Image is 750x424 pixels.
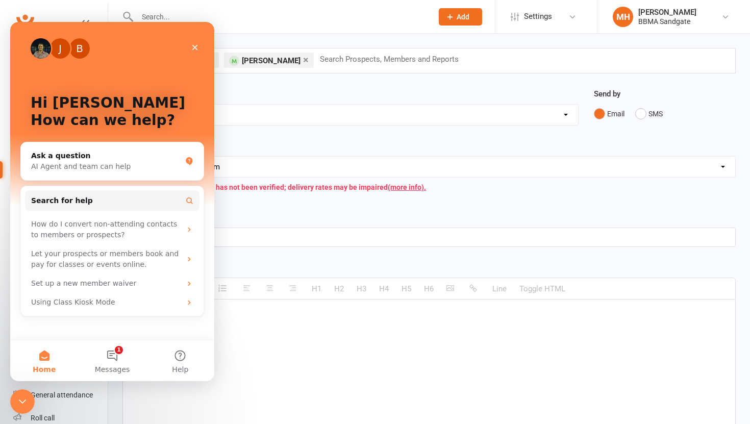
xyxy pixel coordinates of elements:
[136,318,204,359] button: Help
[303,52,309,68] a: ×
[85,344,120,351] span: Messages
[21,173,83,184] span: Search for help
[20,90,184,107] p: How can we help?
[242,56,301,65] span: [PERSON_NAME]
[15,252,189,271] div: Set up a new member waiver
[31,391,93,399] div: General attendance
[176,16,194,35] div: Close
[13,384,108,407] a: General attendance kiosk mode
[162,344,178,351] span: Help
[20,72,184,90] p: Hi [PERSON_NAME]
[21,129,171,139] div: Ask a question
[122,178,736,197] div: This address has not been verified; delivery rates may be impaired
[21,275,171,286] div: Using Class Kiosk Mode
[21,197,171,218] div: How do I convert non-attending contacts to members or prospects?
[613,7,633,27] div: MH
[635,104,663,123] button: SMS
[319,53,468,66] input: Search Prospects, Members and Reports
[10,120,194,159] div: Ask a questionAI Agent and team can help
[10,22,214,381] iframe: Intercom live chat
[15,271,189,290] div: Using Class Kiosk Mode
[594,104,624,123] button: Email
[22,344,45,351] span: Home
[594,88,620,100] label: Send by
[10,389,35,414] iframe: Intercom live chat
[388,183,426,191] a: (more info).
[31,414,55,422] div: Roll call
[457,13,469,21] span: Add
[21,227,171,248] div: Let your prospects or members book and pay for classes or events online.
[68,318,136,359] button: Messages
[524,5,552,28] span: Settings
[134,10,426,24] input: Search...
[15,222,189,252] div: Let your prospects or members book and pay for classes or events online.
[21,256,171,267] div: Set up a new member waiver
[638,8,696,17] div: [PERSON_NAME]
[15,193,189,222] div: How do I convert non-attending contacts to members or prospects?
[15,168,189,189] button: Search for help
[638,17,696,26] div: BBMA Sandgate
[439,8,482,26] button: Add
[21,139,171,150] div: AI Agent and team can help
[12,10,38,36] a: Clubworx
